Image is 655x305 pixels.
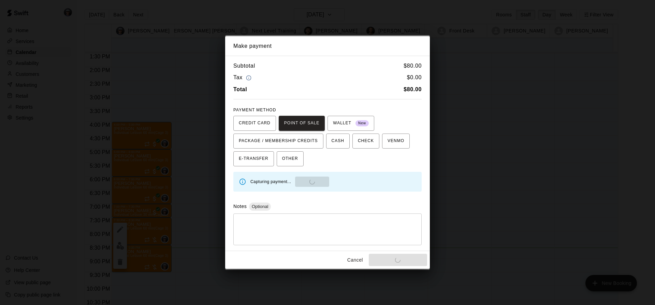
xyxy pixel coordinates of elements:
[388,136,404,147] span: VENMO
[233,151,274,166] button: E-TRANSFER
[250,179,291,184] span: Capturing payment...
[352,134,379,149] button: CHECK
[382,134,410,149] button: VENMO
[279,116,325,131] button: POINT OF SALE
[225,36,430,56] h2: Make payment
[233,204,247,209] label: Notes
[233,134,323,149] button: PACKAGE / MEMBERSHIP CREDITS
[233,116,276,131] button: CREDIT CARD
[284,118,319,129] span: POINT OF SALE
[333,118,369,129] span: WALLET
[344,254,366,266] button: Cancel
[358,136,374,147] span: CHECK
[327,116,374,131] button: WALLET New
[407,73,422,82] h6: $ 0.00
[233,61,255,70] h6: Subtotal
[239,153,268,164] span: E-TRANSFER
[233,108,276,112] span: PAYMENT METHOD
[332,136,344,147] span: CASH
[233,73,253,82] h6: Tax
[355,119,369,128] span: New
[239,136,318,147] span: PACKAGE / MEMBERSHIP CREDITS
[233,86,247,92] b: Total
[282,153,298,164] span: OTHER
[404,61,422,70] h6: $ 80.00
[239,118,271,129] span: CREDIT CARD
[404,86,422,92] b: $ 80.00
[249,204,271,209] span: Optional
[277,151,304,166] button: OTHER
[326,134,350,149] button: CASH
